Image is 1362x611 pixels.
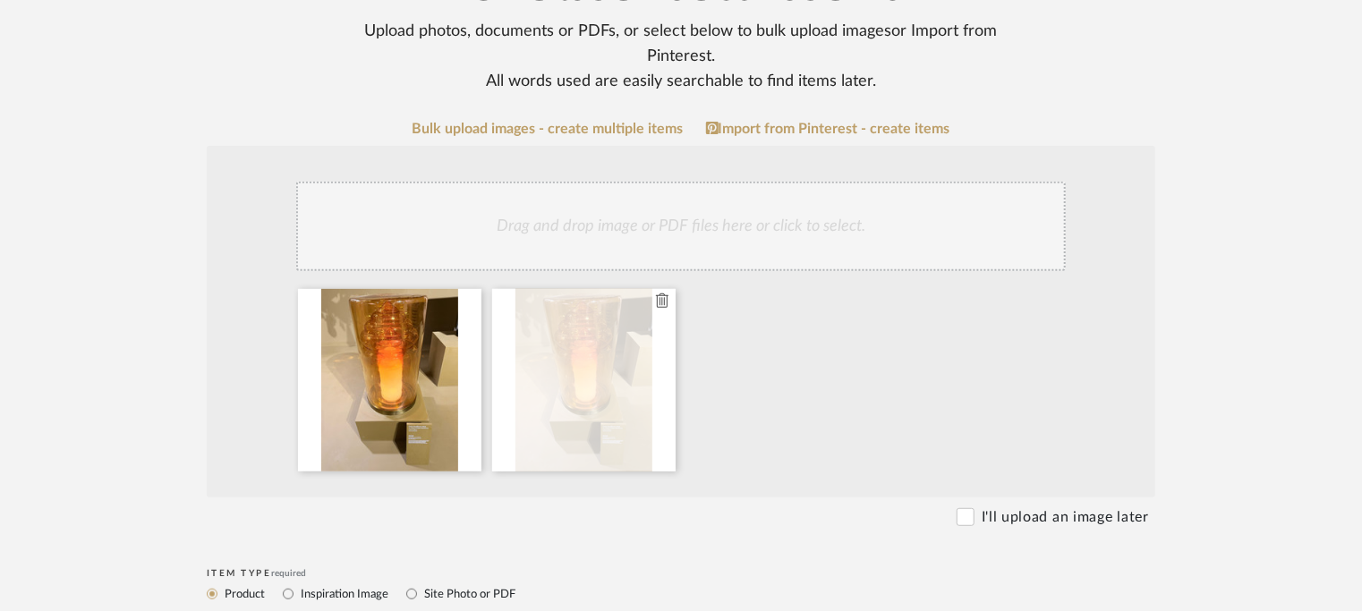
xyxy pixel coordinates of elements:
[413,122,684,137] a: Bulk upload images - create multiple items
[706,121,950,137] a: Import from Pinterest - create items
[331,19,1031,94] div: Upload photos, documents or PDFs, or select below to bulk upload images or Import from Pinterest ...
[223,584,265,604] label: Product
[207,582,1155,605] mat-radio-group: Select item type
[422,584,515,604] label: Site Photo or PDF
[207,568,1155,579] div: Item Type
[299,584,388,604] label: Inspiration Image
[982,506,1149,528] label: I'll upload an image later
[272,569,307,578] span: required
